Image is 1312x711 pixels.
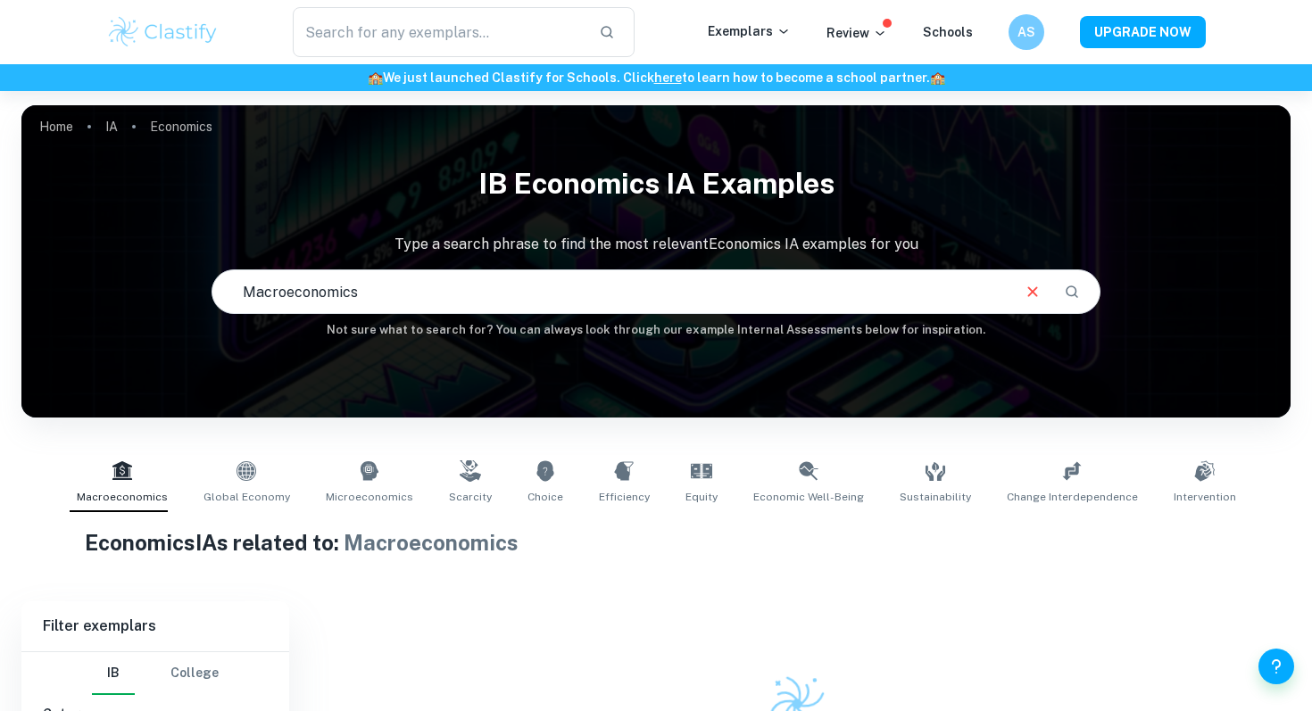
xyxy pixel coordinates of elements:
[212,267,1008,317] input: E.g. smoking and tax, tariffs, global economy...
[1258,649,1294,684] button: Help and Feedback
[39,114,73,139] a: Home
[85,526,1227,558] h1: Economics IAs related to:
[150,117,212,136] p: Economics
[21,155,1291,212] h1: IB Economics IA examples
[1174,489,1236,505] span: Intervention
[105,114,118,139] a: IA
[685,489,718,505] span: Equity
[1009,14,1044,50] button: AS
[293,7,585,57] input: Search for any exemplars...
[930,70,945,85] span: 🏫
[21,321,1291,339] h6: Not sure what to search for? You can always look through our example Internal Assessments below f...
[708,21,791,41] p: Exemplars
[826,23,887,43] p: Review
[106,14,220,50] img: Clastify logo
[344,530,519,555] span: Macroeconomics
[77,489,168,505] span: Macroeconomics
[1080,16,1206,48] button: UPGRADE NOW
[21,601,289,651] h6: Filter exemplars
[368,70,383,85] span: 🏫
[92,652,135,695] button: IB
[923,25,973,39] a: Schools
[900,489,971,505] span: Sustainability
[21,234,1291,255] p: Type a search phrase to find the most relevant Economics IA examples for you
[170,652,219,695] button: College
[654,70,682,85] a: here
[203,489,290,505] span: Global Economy
[1007,489,1138,505] span: Change Interdependence
[1057,277,1087,307] button: Search
[92,652,219,695] div: Filter type choice
[4,68,1308,87] h6: We just launched Clastify for Schools. Click to learn how to become a school partner.
[1017,22,1037,42] h6: AS
[753,489,864,505] span: Economic Well-Being
[1016,275,1050,309] button: Clear
[326,489,413,505] span: Microeconomics
[527,489,563,505] span: Choice
[449,489,492,505] span: Scarcity
[599,489,650,505] span: Efficiency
